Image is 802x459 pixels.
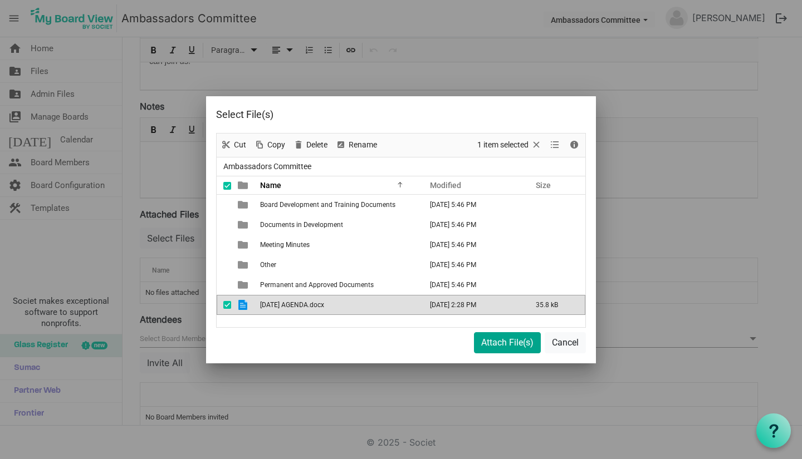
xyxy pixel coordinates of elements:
span: Name [260,181,281,190]
span: [DATE] AGENDA.docx [260,301,324,309]
td: checkbox [217,195,231,215]
td: is template cell column header Size [524,255,585,275]
span: Ambassadors Committee [221,160,314,174]
button: Copy [252,138,287,152]
button: View dropdownbutton [548,138,561,152]
td: is template cell column header type [231,255,257,275]
span: Modified [430,181,461,190]
td: Other is template cell column header Name [257,255,418,275]
div: Rename [331,134,381,157]
span: Board Development and Training Documents [260,201,395,209]
td: September 2025 AGENDA.docx is template cell column header Name [257,295,418,315]
span: Cut [233,138,247,152]
button: Cancel [545,332,586,353]
td: checkbox [217,215,231,235]
td: Board Development and Training Documents is template cell column header Name [257,195,418,215]
span: Meeting Minutes [260,241,310,249]
div: Details [565,134,584,157]
button: Attach File(s) [474,332,541,353]
div: Copy [250,134,289,157]
span: Documents in Development [260,221,343,229]
td: is template cell column header Size [524,235,585,255]
td: August 22, 2025 5:46 PM column header Modified [418,255,524,275]
td: is template cell column header Size [524,195,585,215]
td: is template cell column header Size [524,215,585,235]
div: Clear selection [473,134,546,157]
td: checkbox [217,295,231,315]
span: Permanent and Approved Documents [260,281,374,289]
td: is template cell column header type [231,195,257,215]
span: Copy [266,138,286,152]
span: Delete [305,138,329,152]
td: is template cell column header type [231,295,257,315]
span: Rename [348,138,378,152]
td: August 22, 2025 5:46 PM column header Modified [418,235,524,255]
td: checkbox [217,275,231,295]
button: Cut [219,138,248,152]
td: Documents in Development is template cell column header Name [257,215,418,235]
td: checkbox [217,255,231,275]
button: Details [567,138,582,152]
td: is template cell column header Size [524,275,585,295]
td: Permanent and Approved Documents is template cell column header Name [257,275,418,295]
td: August 22, 2025 5:46 PM column header Modified [418,275,524,295]
div: View [546,134,565,157]
span: Other [260,261,276,269]
td: September 08, 2025 2:28 PM column header Modified [418,295,524,315]
td: 35.8 kB is template cell column header Size [524,295,585,315]
div: Delete [289,134,331,157]
button: Rename [334,138,379,152]
td: Meeting Minutes is template cell column header Name [257,235,418,255]
td: August 22, 2025 5:46 PM column header Modified [418,195,524,215]
span: 1 item selected [476,138,530,152]
span: Size [536,181,551,190]
button: Selection [476,138,544,152]
td: August 22, 2025 5:46 PM column header Modified [418,215,524,235]
td: is template cell column header type [231,275,257,295]
td: is template cell column header type [231,215,257,235]
td: checkbox [217,235,231,255]
td: is template cell column header type [231,235,257,255]
div: Cut [217,134,250,157]
button: Delete [291,138,330,152]
div: Select File(s) [216,106,512,123]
